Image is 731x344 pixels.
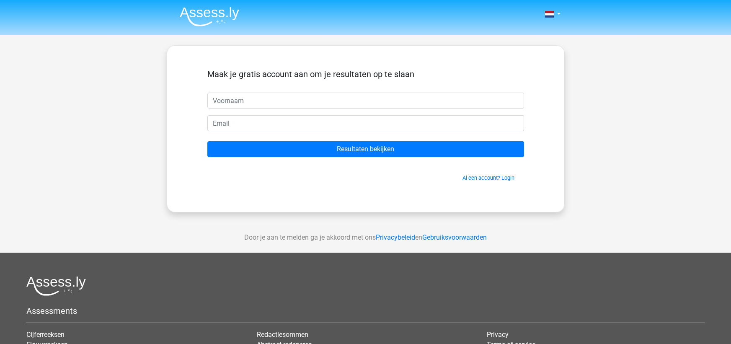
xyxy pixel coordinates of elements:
[26,276,86,296] img: Assessly logo
[207,141,524,157] input: Resultaten bekijken
[207,69,524,79] h5: Maak je gratis account aan om je resultaten op te slaan
[487,331,509,339] a: Privacy
[376,233,415,241] a: Privacybeleid
[462,175,514,181] a: Al een account? Login
[207,93,524,109] input: Voornaam
[207,115,524,131] input: Email
[257,331,308,339] a: Redactiesommen
[26,331,65,339] a: Cijferreeksen
[180,7,239,26] img: Assessly
[422,233,487,241] a: Gebruiksvoorwaarden
[26,306,705,316] h5: Assessments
